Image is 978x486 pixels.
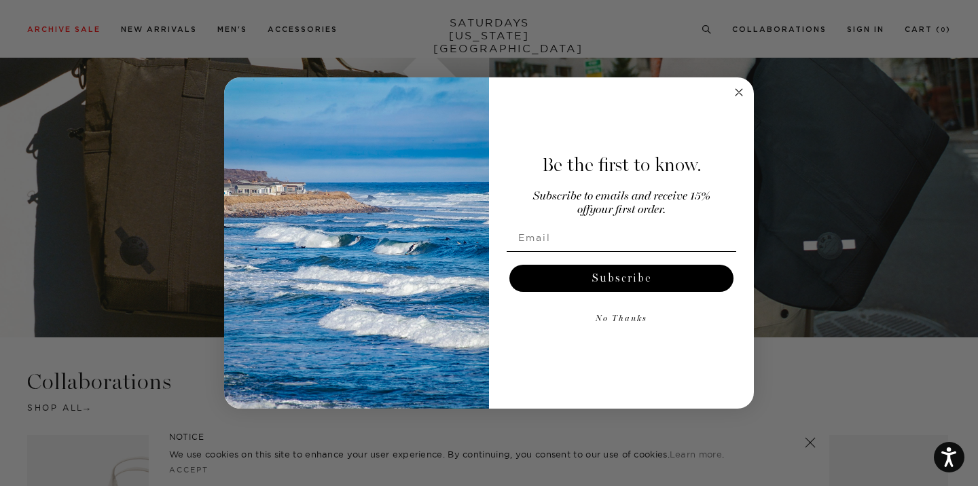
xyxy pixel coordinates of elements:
img: underline [507,251,736,252]
span: off [577,204,590,216]
button: No Thanks [507,305,736,333]
img: 125c788d-000d-4f3e-b05a-1b92b2a23ec9.jpeg [224,77,489,409]
span: Be the first to know. [542,153,702,176]
input: Email [507,224,736,251]
span: your first order. [590,204,666,216]
button: Close dialog [731,84,747,100]
span: Subscribe to emails and receive 15% [533,191,710,202]
button: Subscribe [509,265,733,292]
